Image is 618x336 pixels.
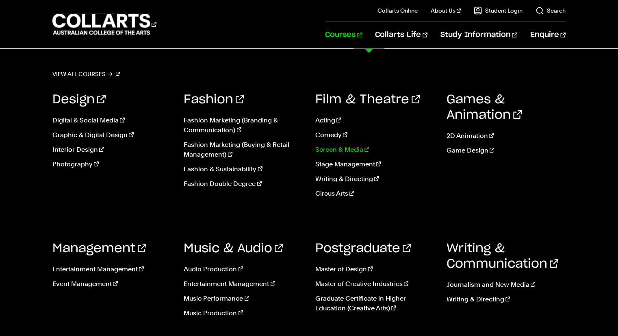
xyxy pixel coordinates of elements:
a: Collarts Life [375,22,427,48]
a: Interior Design [52,145,171,155]
a: Music & Audio [184,242,283,255]
a: Management [52,242,146,255]
a: Postgraduate [315,242,411,255]
a: Master of Creative Industries [315,279,434,289]
a: Study Information [440,22,517,48]
a: Fashion Marketing (Buying & Retail Management) [184,140,303,159]
a: Student Login [474,7,523,15]
a: 2D Animation [447,131,566,141]
a: Fashion & Sustainability [184,164,303,174]
a: Design [52,94,106,106]
a: Fashion Double Degree [184,179,303,189]
div: Go to homepage [52,13,156,36]
a: View all courses [52,68,120,80]
a: Enquire [530,22,566,48]
a: Photography [52,159,171,169]
a: Film & Theatre [315,94,420,106]
a: Acting [315,116,434,125]
a: Entertainment Management [52,264,171,274]
a: Entertainment Management [184,279,303,289]
a: Writing & Directing [315,174,434,184]
a: Search [536,7,566,15]
a: Journalism and New Media [447,280,566,290]
a: Stage Management [315,159,434,169]
a: Fashion Marketing (Branding & Communication) [184,116,303,135]
a: Event Management [52,279,171,289]
a: Graduate Certificate in Higher Education (Creative Arts) [315,294,434,313]
a: Writing & Directing [447,295,566,304]
a: Master of Design [315,264,434,274]
a: Comedy [315,130,434,140]
a: Writing & Communication [447,242,558,270]
a: Graphic & Digital Design [52,130,171,140]
a: Audio Production [184,264,303,274]
a: Digital & Social Media [52,116,171,125]
a: Music Production [184,308,303,318]
a: Screen & Media [315,145,434,155]
a: About Us [431,7,461,15]
a: Music Performance [184,294,303,303]
a: Fashion [184,94,244,106]
a: Games & Animation [447,94,522,121]
a: Courses [325,22,362,48]
a: Game Design [447,146,566,155]
a: Collarts Online [377,7,418,15]
a: Circus Arts [315,189,434,199]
